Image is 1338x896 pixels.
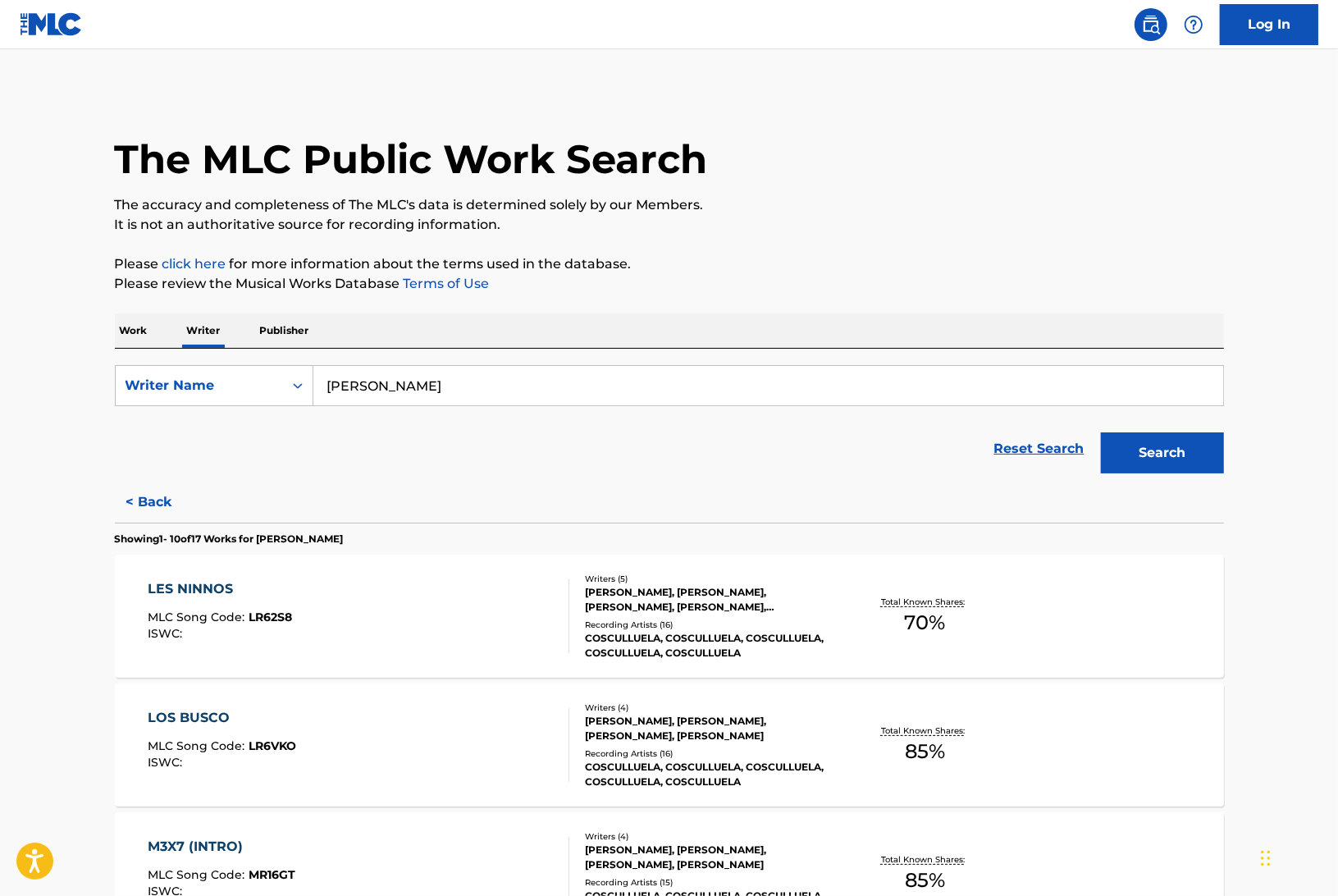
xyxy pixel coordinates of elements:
[255,313,314,348] p: Publisher
[1177,8,1210,41] div: Help
[585,747,833,760] div: Recording Artists ( 16 )
[115,254,1224,274] p: Please for more information about the terms used in the database.
[585,631,833,661] div: COSCULLUELA, COSCULLUELA, COSCULLUELA, COSCULLUELA, COSCULLUELA
[115,195,1224,215] p: The accuracy and completeness of The MLC's data is determined solely by our Members.
[881,596,969,608] p: Total Known Shares:
[115,274,1224,294] p: Please review the Musical Works Database
[585,702,833,714] div: Writers ( 4 )
[20,12,83,36] img: MLC Logo
[905,866,945,895] span: 85 %
[115,365,1224,482] form: Search Form
[585,619,833,631] div: Recording Artists ( 16 )
[115,313,153,348] p: Work
[400,276,490,291] a: Terms of Use
[1135,8,1167,41] a: Public Search
[986,431,1093,467] a: Reset Search
[126,376,273,395] div: Writer Name
[148,579,292,599] div: LES NINNOS
[1220,4,1318,45] a: Log In
[1141,15,1161,34] img: search
[148,708,296,728] div: LOS BUSCO
[905,737,945,766] span: 85 %
[249,610,292,624] span: LR62S8
[115,555,1224,678] a: LES NINNOSMLC Song Code:LR62S8ISWC:Writers (5)[PERSON_NAME], [PERSON_NAME], [PERSON_NAME], [PERSO...
[881,725,969,737] p: Total Known Shares:
[1101,432,1224,473] button: Search
[1261,834,1271,883] div: Drag
[182,313,226,348] p: Writer
[1184,15,1203,34] img: help
[585,876,833,889] div: Recording Artists ( 15 )
[148,610,249,624] span: MLC Song Code :
[115,135,708,184] h1: The MLC Public Work Search
[148,626,186,641] span: ISWC :
[881,853,969,866] p: Total Known Shares:
[115,215,1224,235] p: It is not an authoritative source for recording information.
[115,532,344,546] p: Showing 1 - 10 of 17 Works for [PERSON_NAME]
[148,738,249,753] span: MLC Song Code :
[585,830,833,843] div: Writers ( 4 )
[148,867,249,882] span: MLC Song Code :
[249,867,295,882] span: MR16GT
[585,585,833,615] div: [PERSON_NAME], [PERSON_NAME], [PERSON_NAME], [PERSON_NAME], [PERSON_NAME]
[904,608,945,638] span: 70 %
[585,573,833,585] div: Writers ( 5 )
[249,738,296,753] span: LR6VKO
[148,837,295,857] div: M3X7 (INTRO)
[585,760,833,789] div: COSCULLUELA, COSCULLUELA, COSCULLUELA, COSCULLUELA, COSCULLUELA
[148,755,186,770] span: ISWC :
[585,714,833,743] div: [PERSON_NAME], [PERSON_NAME], [PERSON_NAME], [PERSON_NAME]
[162,256,226,272] a: click here
[1256,817,1338,896] iframe: Chat Widget
[115,482,213,523] button: < Back
[585,843,833,872] div: [PERSON_NAME], [PERSON_NAME], [PERSON_NAME], [PERSON_NAME]
[115,683,1224,807] a: LOS BUSCOMLC Song Code:LR6VKOISWC:Writers (4)[PERSON_NAME], [PERSON_NAME], [PERSON_NAME], [PERSON...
